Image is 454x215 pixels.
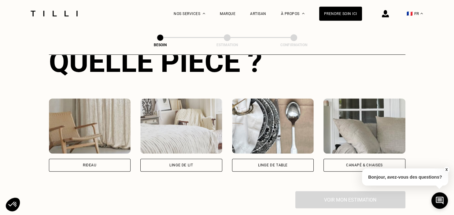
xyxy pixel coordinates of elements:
[49,98,131,154] img: Tilli retouche votre Rideau
[83,163,97,167] div: Rideau
[169,163,193,167] div: Linge de lit
[232,98,314,154] img: Tilli retouche votre Linge de table
[258,163,288,167] div: Linge de table
[140,98,222,154] img: Tilli retouche votre Linge de lit
[263,43,324,47] div: Confirmation
[49,45,405,79] div: Quelle pièce ?
[443,166,449,173] button: X
[302,13,305,14] img: Menu déroulant à propos
[250,12,266,16] a: Artisan
[319,7,362,21] a: Prendre soin ici
[323,98,405,154] img: Tilli retouche votre Canapé & chaises
[420,13,423,14] img: menu déroulant
[346,163,383,167] div: Canapé & chaises
[382,10,389,17] img: icône connexion
[203,13,205,14] img: Menu déroulant
[130,43,191,47] div: Besoin
[197,43,258,47] div: Estimation
[220,12,235,16] a: Marque
[407,11,413,17] span: 🇫🇷
[362,169,448,186] p: Bonjour, avez-vous des questions?
[28,11,80,17] img: Logo du service de couturière Tilli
